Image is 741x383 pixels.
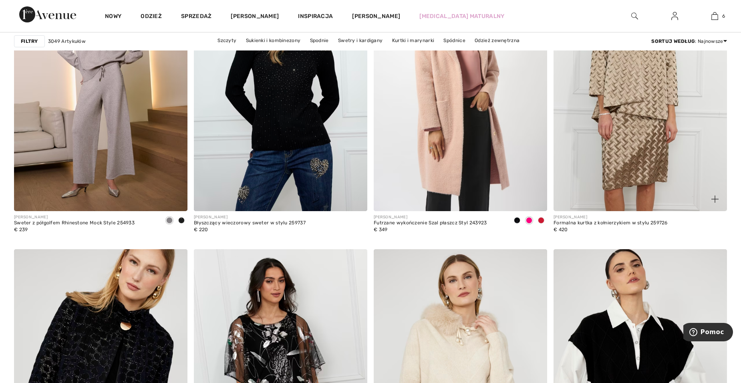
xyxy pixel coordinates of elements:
strong: Filtry [21,38,38,45]
div: Formalna kurtka z kołnierzykiem w stylu 259726 [554,220,668,226]
div: [PERSON_NAME] [194,214,306,220]
a: 6 [695,11,734,21]
font: : Najnowsze [651,38,723,44]
div: Rose [523,214,535,228]
span: € 349 [374,227,388,232]
a: Sign In [665,11,685,21]
div: Błyszczący wieczorowy sweter w stylu 259737 [194,220,306,226]
div: [PERSON_NAME] [14,214,135,220]
a: Spodnie [306,35,333,46]
a: [PERSON_NAME] [352,12,400,20]
a: Szczyty [213,35,240,46]
img: plus_v2.svg [711,196,719,203]
iframe: Opens a widget where you can find more information [683,323,733,343]
a: Odzież [141,13,162,21]
div: [PERSON_NAME] [374,214,487,220]
a: [MEDICAL_DATA] maturalny [419,12,504,20]
a: Odzież zewnętrzna [471,35,524,46]
img: Moja torba [711,11,718,21]
a: Spódnice [439,35,469,46]
div: Merlot [535,214,547,228]
a: [PERSON_NAME] [231,13,279,21]
div: Futrzane wykończenie Szal płaszcz Styl 243923 [374,220,487,226]
img: Szukaj w witrynie [631,11,638,21]
img: Aleja 1ère [19,6,76,22]
div: Grey melange [163,214,175,228]
a: Sprzedaż [181,13,211,21]
span: € 420 [554,227,568,232]
img: Moje informacje [671,11,678,21]
div: [PERSON_NAME] [554,214,668,220]
div: Sweter z półgolfem Rhinestone Mock Style 254933 [14,220,135,226]
span: 6 [722,12,725,20]
span: Inspiracja [298,13,333,21]
span: € 239 [14,227,28,232]
a: Swetry i kardigany [334,35,387,46]
span: 3049 Artykułów [48,38,86,45]
a: Kurtki i marynarki [388,35,438,46]
a: Sukienki i kombinezony [242,35,305,46]
a: Nowy [105,13,121,21]
strong: Sortuj według [651,38,695,44]
div: Black [175,214,187,228]
div: Black [511,214,523,228]
span: € 220 [194,227,208,232]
